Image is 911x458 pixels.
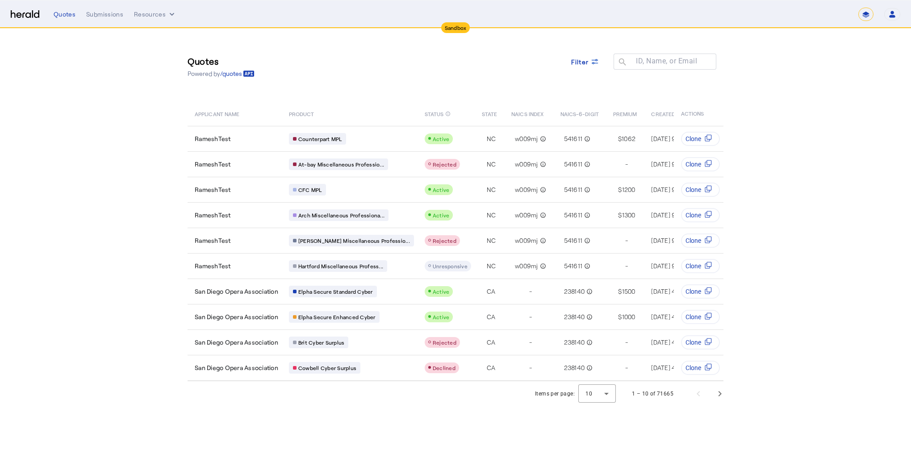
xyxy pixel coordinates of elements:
[681,183,720,197] button: Clone
[681,310,720,324] button: Clone
[618,287,622,296] span: $
[564,185,583,194] span: 541611
[685,312,701,321] span: Clone
[538,134,546,143] mat-icon: info_outline
[538,262,546,271] mat-icon: info_outline
[515,236,538,245] span: w009mj
[445,109,451,119] mat-icon: info_outline
[433,339,456,346] span: Rejected
[625,363,628,372] span: -
[195,338,278,347] span: San Diego Opera Association
[487,236,496,245] span: NC
[564,338,585,347] span: 238140
[625,236,628,245] span: -
[564,312,585,321] span: 238140
[564,211,583,220] span: 541611
[487,160,496,169] span: NC
[685,185,701,194] span: Clone
[515,160,538,169] span: w009mj
[651,135,696,142] span: [DATE] 9:09 AM
[298,186,322,193] span: CFC MPL
[564,262,583,271] span: 541611
[636,57,697,65] mat-label: ID, Name, or Email
[433,136,450,142] span: Active
[433,187,450,193] span: Active
[582,211,590,220] mat-icon: info_outline
[487,134,496,143] span: NC
[560,109,599,118] span: NAICS-6-DIGIT
[685,338,701,347] span: Clone
[188,55,255,67] h3: Quotes
[651,364,694,371] span: [DATE] 4:41 AM
[298,237,410,244] span: [PERSON_NAME] Miscellaneous Professio...
[487,211,496,220] span: NC
[564,363,585,372] span: 238140
[651,186,696,193] span: [DATE] 9:09 AM
[195,287,278,296] span: San Diego Opera Association
[195,211,231,220] span: RameshTest
[681,208,720,222] button: Clone
[195,363,278,372] span: San Diego Opera Association
[515,185,538,194] span: w009mj
[622,134,635,143] span: 1062
[441,22,470,33] div: Sandbox
[487,338,496,347] span: CA
[564,54,607,70] button: Filter
[188,101,879,381] table: Table view of all quotes submitted by your platform
[681,335,720,350] button: Clone
[298,288,373,295] span: Elpha Secure Standard Cyber
[651,313,694,321] span: [DATE] 4:41 AM
[674,101,724,126] th: ACTIONS
[538,160,546,169] mat-icon: info_outline
[622,312,635,321] span: 1000
[195,134,231,143] span: RameshTest
[681,361,720,375] button: Clone
[482,109,497,118] span: STATE
[515,134,538,143] span: w009mj
[195,262,231,271] span: RameshTest
[632,389,673,398] div: 1 – 10 of 71665
[585,312,593,321] mat-icon: info_outline
[613,109,637,118] span: PREMIUM
[625,262,628,271] span: -
[651,237,696,244] span: [DATE] 9:09 AM
[433,365,455,371] span: Declined
[487,363,496,372] span: CA
[618,312,622,321] span: $
[54,10,75,19] div: Quotes
[625,160,628,169] span: -
[195,185,231,194] span: RameshTest
[134,10,176,19] button: Resources dropdown menu
[564,236,583,245] span: 541611
[535,389,575,398] div: Items per page:
[433,161,456,167] span: Rejected
[515,262,538,271] span: w009mj
[564,160,583,169] span: 541611
[529,312,532,321] span: -
[651,287,694,295] span: [DATE] 4:41 AM
[685,287,701,296] span: Clone
[582,185,590,194] mat-icon: info_outline
[618,185,622,194] span: $
[220,69,255,78] a: /quotes
[618,211,622,220] span: $
[195,109,239,118] span: APPLICANT NAME
[529,363,532,372] span: -
[585,338,593,347] mat-icon: info_outline
[582,236,590,245] mat-icon: info_outline
[685,160,701,169] span: Clone
[298,161,384,168] span: At-bay Miscellaneous Professio...
[298,212,384,219] span: Arch Miscellaneous Professiona...
[651,262,696,270] span: [DATE] 9:09 AM
[11,10,39,19] img: Herald Logo
[487,287,496,296] span: CA
[538,236,546,245] mat-icon: info_outline
[685,363,701,372] span: Clone
[195,160,231,169] span: RameshTest
[425,109,444,118] span: STATUS
[582,262,590,271] mat-icon: info_outline
[651,160,696,168] span: [DATE] 9:09 AM
[529,338,532,347] span: -
[622,287,635,296] span: 1500
[529,287,532,296] span: -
